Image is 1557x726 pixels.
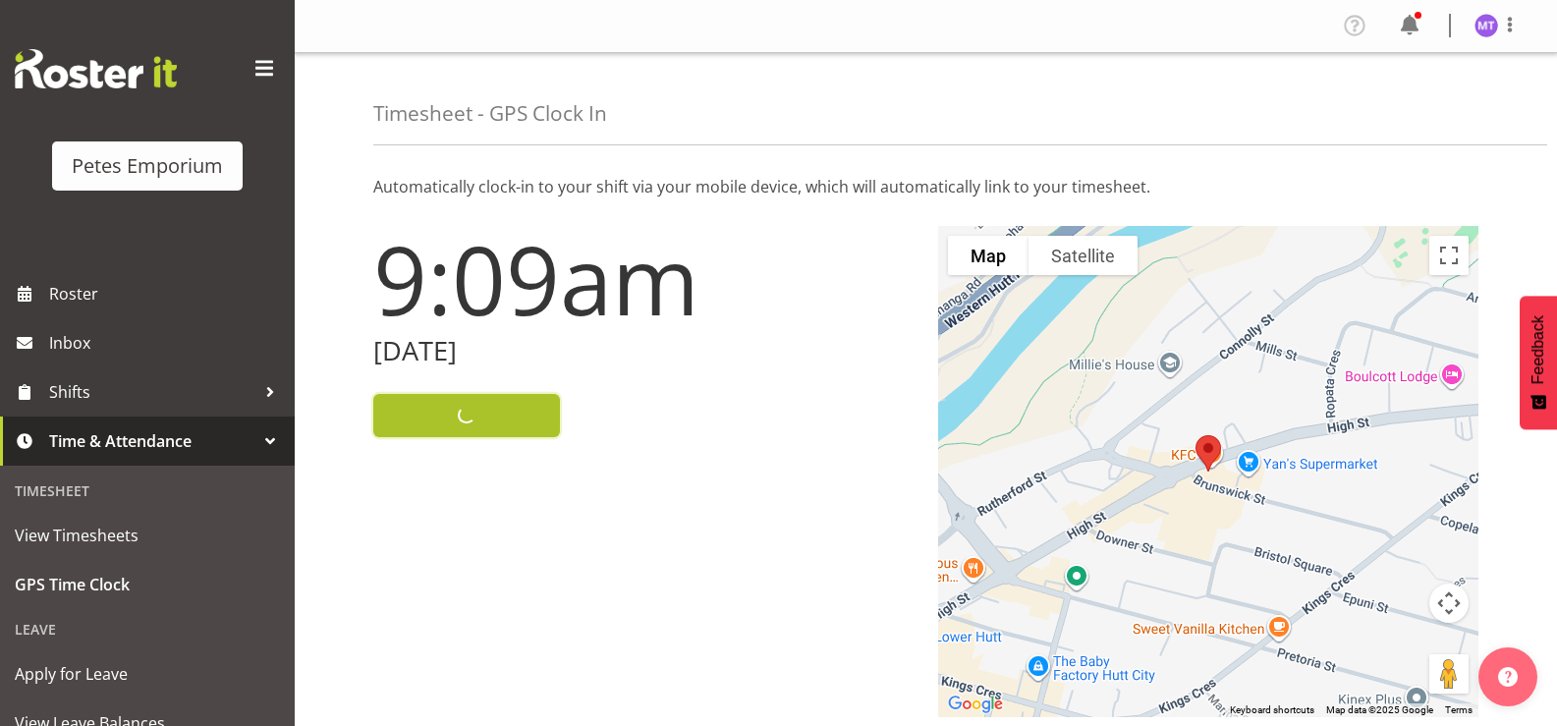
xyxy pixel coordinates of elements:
[49,328,285,358] span: Inbox
[943,692,1008,717] img: Google
[943,692,1008,717] a: Open this area in Google Maps (opens a new window)
[948,236,1029,275] button: Show street map
[5,471,290,511] div: Timesheet
[15,570,280,599] span: GPS Time Clock
[15,49,177,88] img: Rosterit website logo
[1429,654,1469,694] button: Drag Pegman onto the map to open Street View
[1498,667,1518,687] img: help-xxl-2.png
[15,521,280,550] span: View Timesheets
[1326,704,1433,715] span: Map data ©2025 Google
[373,336,915,366] h2: [DATE]
[49,377,255,407] span: Shifts
[5,511,290,560] a: View Timesheets
[373,226,915,332] h1: 9:09am
[5,560,290,609] a: GPS Time Clock
[5,649,290,698] a: Apply for Leave
[5,609,290,649] div: Leave
[49,279,285,308] span: Roster
[1230,703,1314,717] button: Keyboard shortcuts
[373,102,607,125] h4: Timesheet - GPS Clock In
[1429,236,1469,275] button: Toggle fullscreen view
[1429,584,1469,623] button: Map camera controls
[1529,315,1547,384] span: Feedback
[1474,14,1498,37] img: mya-taupawa-birkhead5814.jpg
[49,426,255,456] span: Time & Attendance
[1520,296,1557,429] button: Feedback - Show survey
[1445,704,1473,715] a: Terms (opens in new tab)
[72,151,223,181] div: Petes Emporium
[15,659,280,689] span: Apply for Leave
[373,175,1478,198] p: Automatically clock-in to your shift via your mobile device, which will automatically link to you...
[1029,236,1138,275] button: Show satellite imagery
